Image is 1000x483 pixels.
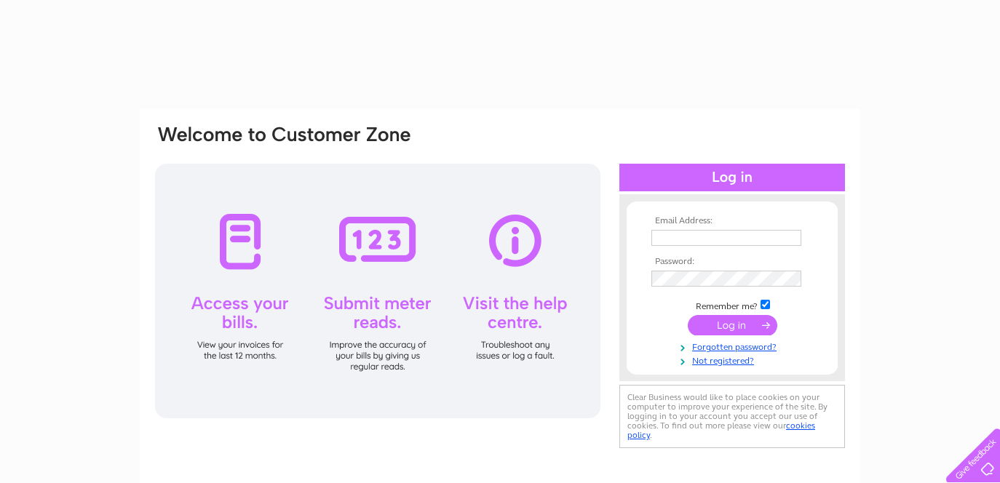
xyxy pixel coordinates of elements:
input: Submit [688,315,777,335]
a: Forgotten password? [651,339,817,353]
a: cookies policy [627,420,815,440]
th: Password: [648,257,817,267]
td: Remember me? [648,298,817,312]
a: Not registered? [651,353,817,367]
th: Email Address: [648,216,817,226]
div: Clear Business would like to place cookies on your computer to improve your experience of the sit... [619,385,845,448]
